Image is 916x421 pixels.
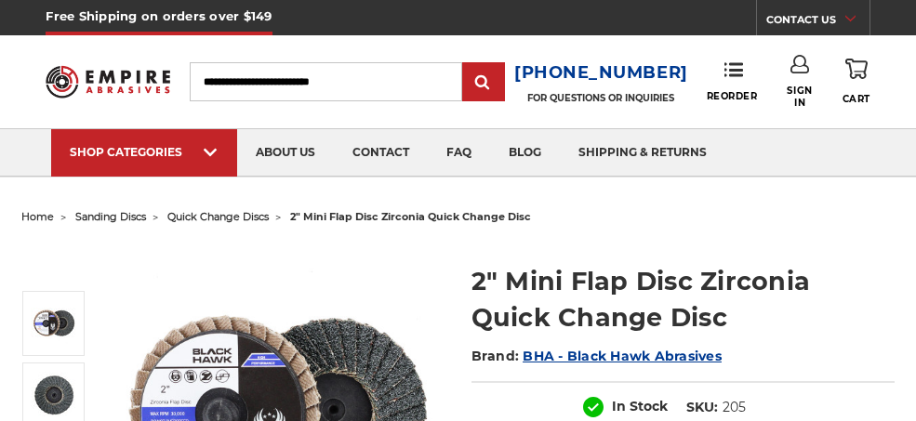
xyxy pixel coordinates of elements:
a: Cart [843,55,870,108]
input: Submit [465,64,502,101]
a: faq [428,129,490,177]
div: SHOP CATEGORIES [70,145,219,159]
span: 2" mini flap disc zirconia quick change disc [290,210,531,223]
h1: 2" Mini Flap Disc Zirconia Quick Change Disc [471,263,895,335]
img: BHA 2" Zirconia Flap Disc, 60 Grit, for Efficient Surface Blending [31,372,77,418]
a: contact [334,129,428,177]
span: Reorder [707,90,758,102]
a: quick change discs [167,210,269,223]
span: In Stock [612,398,668,414]
dd: 205 [723,398,746,417]
dt: SKU: [686,398,718,417]
a: Reorder [707,61,758,101]
a: blog [490,129,560,177]
a: [PHONE_NUMBER] [514,59,688,86]
p: FOR QUESTIONS OR INQUIRIES [514,92,688,104]
span: Sign In [782,85,817,109]
img: Black Hawk Abrasives 2-inch Zirconia Flap Disc with 60 Grit Zirconia for Smooth Finishing [31,300,77,347]
a: about us [237,129,334,177]
img: Empire Abrasives [46,58,169,106]
span: Brand: [471,348,520,364]
a: CONTACT US [766,9,870,35]
a: BHA - Black Hawk Abrasives [523,348,722,364]
a: shipping & returns [560,129,725,177]
a: home [21,210,54,223]
span: Cart [843,93,870,105]
a: sanding discs [75,210,146,223]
